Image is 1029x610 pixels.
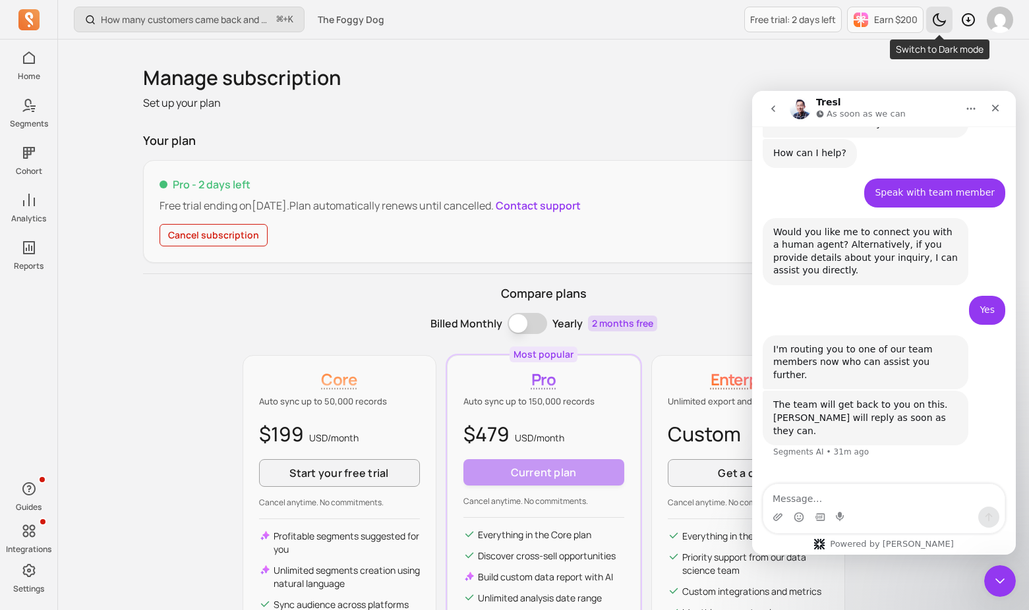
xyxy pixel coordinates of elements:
button: Guides [15,476,44,515]
p: Build custom data report with AI [478,570,613,584]
p: 2 months free [588,316,657,331]
p: Cohort [16,166,42,177]
p: Unlimited export and sync [668,395,829,408]
p: Everything in the Core plan [478,528,591,541]
p: $479 [463,419,624,449]
p: Priority support from our data science team [682,551,829,577]
p: Discover cross-sell opportunities [478,549,616,563]
p: Auto sync up to 150,000 records [463,395,624,408]
kbd: ⌘ [276,12,283,28]
p: $199 [259,419,420,449]
p: Free trial: 2 days left [750,13,836,26]
p: Unlimited analysis date range [478,592,602,605]
h1: Manage subscription [143,66,945,90]
p: Profitable segments suggested for you [274,530,420,556]
button: The Foggy Dog [310,8,392,32]
span: USD/ month [515,431,564,444]
img: avatar [987,7,1013,33]
button: Toggle dark mode [926,7,953,33]
p: Billed Monthly [430,316,502,331]
kbd: K [288,14,293,25]
p: Most popular [514,348,573,361]
p: Enterprise [668,369,829,390]
button: Current plan [463,459,624,485]
p: How many customers came back and made another purchase? [101,13,272,26]
p: Analytics [11,213,46,224]
button: Contact support [496,198,581,213]
p: Core [259,369,420,390]
button: Cancel subscription [160,224,268,246]
p: Everything in the Pro plan [682,530,789,543]
p: Pro - 2 days left [160,177,928,192]
span: USD/ month [309,431,359,444]
p: Pro [463,369,624,390]
a: Free trial: 2 days left [744,7,842,32]
p: Cancel anytime. No commitments. [463,496,624,507]
iframe: Intercom live chat [984,565,1016,597]
span: The Foggy Dog [318,13,384,26]
p: Compare plans [143,285,945,302]
p: Earn $200 [874,13,918,26]
span: Free trial ending on [DATE] . [160,198,289,213]
button: Earn $200 [847,7,924,33]
p: Reports [14,261,44,271]
p: Plan automatically renews until cancelled. [160,198,928,213]
p: Cancel anytime. No commitments. [259,497,420,508]
p: Integrations [6,544,51,555]
p: Set up your plan [143,95,945,111]
span: + [277,13,293,26]
button: How many customers came back and made another purchase?⌘+K [74,7,305,32]
p: Yearly [552,316,583,331]
p: Guides [16,502,42,513]
p: Home [18,71,40,82]
p: Custom integrations and metrics [682,585,821,598]
p: Your plan [143,132,945,150]
iframe: Intercom live chat [752,91,1016,555]
p: Custom [668,419,829,449]
p: Unlimited segments creation using natural language [274,564,420,590]
p: Segments [10,119,48,129]
button: Start your free trial [259,459,420,487]
p: Settings [13,584,44,594]
a: Get a demo [668,459,829,487]
p: Cancel anytime. No commitments. [668,497,829,508]
p: Auto sync up to 50,000 records [259,395,420,408]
